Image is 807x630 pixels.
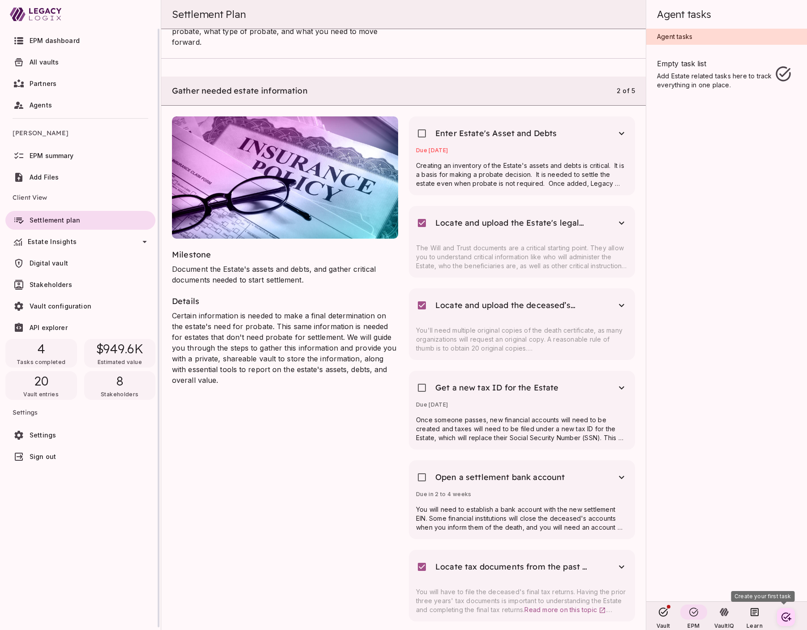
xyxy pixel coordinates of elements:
[617,87,635,94] span: 2 of 5
[687,622,700,629] span: EPM
[524,606,606,613] a: Read more on this topic
[101,391,138,398] span: Stakeholders
[409,288,635,360] div: Locate and upload the deceased’s death certificateYou'll need multiple original copies of the dea...
[172,8,245,21] span: Settlement Plan
[5,339,77,368] div: 4Tasks completed
[17,359,65,365] span: Tasks completed
[84,371,156,400] div: 8Stakeholders
[30,281,72,288] span: Stakeholders
[172,249,211,260] span: Milestone
[5,297,155,316] a: Vault configuration
[524,606,597,613] span: Read more on this topic
[435,382,559,393] span: Get a new tax ID for the Estate
[30,453,56,460] span: Sign out
[13,187,148,208] span: Client View
[416,401,448,408] span: Due [DATE]
[409,460,635,539] div: Open a settlement bank accountDue in 2 to 4 weeksYou will need to establish a bank account with t...
[30,37,80,44] span: EPM dashboard
[5,254,155,273] a: Digital vault
[416,326,628,353] p: You'll need multiple original copies of the death certificate, as many organizations will request...
[409,371,635,450] div: Get a new tax ID for the EstateDue [DATE]Once someone passes, new financial accounts will need to...
[5,168,155,187] a: Add Files
[30,152,74,159] span: EPM summary
[30,216,80,224] span: Settlement plan
[13,122,148,144] span: [PERSON_NAME]
[30,324,68,331] span: API explorer
[30,80,56,87] span: Partners
[23,391,59,398] span: Vault entries
[409,116,635,195] div: Enter Estate's Asset and DebtsDue [DATE]Creating an inventory of the Estate's assets and debts is...
[777,608,795,626] button: Create your first task
[30,101,52,109] span: Agents
[172,116,398,239] img: settlement-plan
[96,341,143,357] span: $949.6K
[416,587,628,614] p: You will have to file the deceased's final tax returns. Having the prior three years' tax documen...
[5,96,155,115] a: Agents
[37,341,45,357] span: 4
[5,232,155,251] div: Estate Insights
[13,402,148,423] span: Settings
[5,447,155,466] a: Sign out
[731,591,794,602] div: Create your first task
[5,426,155,445] a: Settings
[416,505,628,532] p: You will need to establish a bank account with the new settlement EIN. Some financial institution...
[657,8,711,21] span: Agent tasks
[172,311,396,385] span: Certain information is needed to make a final determination on the estate's need for probate. Thi...
[5,146,155,165] a: EPM summary
[30,173,59,181] span: Add Files
[84,339,156,368] div: $949.6KEstimated value
[28,238,77,245] span: Estate Insights
[747,622,763,629] span: Learn
[409,206,635,278] div: Locate and upload the Estate's legal documentsThe Will and Trust documents are a critical startin...
[416,244,628,270] p: The Will and Trust documents are a critical starting point. They allow you to understand critical...
[435,300,588,311] span: Locate and upload the deceased’s death certificate
[5,371,77,400] div: 20Vault entries
[30,259,68,267] span: Digital vault
[435,128,557,139] span: Enter Estate's Asset and Debts
[34,373,48,389] span: 20
[5,31,155,50] a: EPM dashboard
[172,265,376,284] span: Document the Estate's assets and debts, and gather critical documents needed to start settlement.
[416,161,628,188] p: Creating an inventory of the Estate's assets and debts is critical. It is a basis for making a pr...
[30,302,91,310] span: Vault configuration
[172,86,308,96] span: Gather needed estate information
[416,491,472,497] span: Due in 2 to 4 weeks
[714,622,734,629] span: VaultIQ
[30,431,56,439] span: Settings
[416,147,448,154] span: Due [DATE]
[657,622,670,629] span: Vault
[98,359,142,365] span: Estimated value
[30,58,59,66] span: All vaults
[657,72,774,90] span: Add Estate related tasks here to track everything in one place.
[435,218,588,228] span: Locate and upload the Estate's legal documents
[657,58,774,72] span: Empty task list
[172,296,199,306] span: Details
[5,211,155,230] a: Settlement plan
[435,472,565,483] span: Open a settlement bank account
[409,550,635,621] div: Locate tax documents from the past 3 yearsYou will have to file the deceased's final tax returns....
[5,318,155,337] a: API explorer
[5,53,155,72] a: All vaults
[116,373,124,389] span: 8
[5,74,155,93] a: Partners
[5,275,155,294] a: Stakeholders
[435,561,588,572] span: Locate tax documents from the past 3 years
[416,416,628,442] p: Once someone passes, new financial accounts will need to be created and taxes will need to be fil...
[657,33,692,40] span: Agent tasks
